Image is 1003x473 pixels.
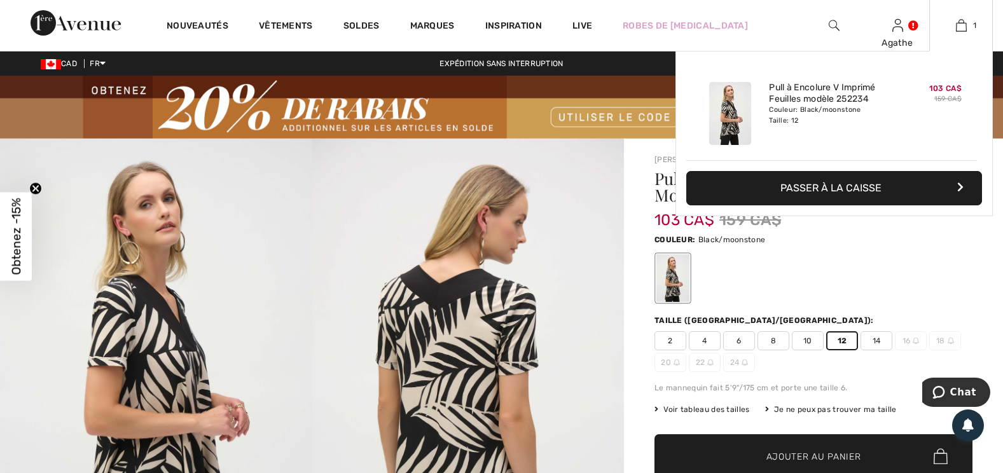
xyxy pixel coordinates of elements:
[654,235,695,244] span: Couleur:
[167,20,228,34] a: Nouveautés
[9,198,24,275] span: Obtenez -15%
[973,20,976,31] span: 1
[410,20,455,34] a: Marques
[259,20,313,34] a: Vêtements
[654,155,718,164] a: [PERSON_NAME]
[623,19,748,32] a: Robes de [MEDICAL_DATA]
[707,359,714,366] img: ring-m.svg
[765,404,897,415] div: Je ne peux pas trouver ma taille
[792,331,824,350] span: 10
[826,331,858,350] span: 12
[656,254,689,302] div: Black/moonstone
[654,404,750,415] span: Voir tableau des tailles
[866,36,929,50] div: Agathe
[766,449,861,463] span: Ajouter au panier
[654,382,972,394] div: Le mannequin fait 5'9"/175 cm et porte une taille 6.
[709,82,751,145] img: Pull à Encolure V Imprimé Feuilles modèle 252234
[572,19,592,32] a: Live
[929,84,962,93] span: 103 CA$
[41,59,61,69] img: Canadian Dollar
[689,331,721,350] span: 4
[948,338,954,344] img: ring-m.svg
[934,448,948,465] img: Bag.svg
[654,331,686,350] span: 2
[934,95,962,103] s: 159 CA$
[723,353,755,372] span: 24
[930,18,992,33] a: 1
[922,378,990,409] iframe: Ouvre un widget dans lequel vous pouvez chatter avec l’un de nos agents
[654,170,920,203] h1: Pull à encolure v imprimé feuilles Modèle 252234
[686,171,982,205] button: Passer à la caisse
[689,353,721,372] span: 22
[769,82,894,105] a: Pull à Encolure V Imprimé Feuilles modèle 252234
[90,59,106,68] span: FR
[829,18,840,33] img: recherche
[41,59,82,68] span: CAD
[892,19,903,31] a: Se connecter
[757,331,789,350] span: 8
[742,359,748,366] img: ring-m.svg
[861,331,892,350] span: 14
[654,315,876,326] div: Taille ([GEOGRAPHIC_DATA]/[GEOGRAPHIC_DATA]):
[29,182,42,195] button: Close teaser
[929,331,961,350] span: 18
[769,105,894,125] div: Couleur: Black/moonstone Taille: 12
[674,359,680,366] img: ring-m.svg
[956,18,967,33] img: Mon panier
[895,331,927,350] span: 16
[654,353,686,372] span: 20
[913,338,919,344] img: ring-m.svg
[723,331,755,350] span: 6
[654,198,714,229] span: 103 CA$
[343,20,380,34] a: Soldes
[485,20,542,34] span: Inspiration
[31,10,121,36] img: 1ère Avenue
[892,18,903,33] img: Mes infos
